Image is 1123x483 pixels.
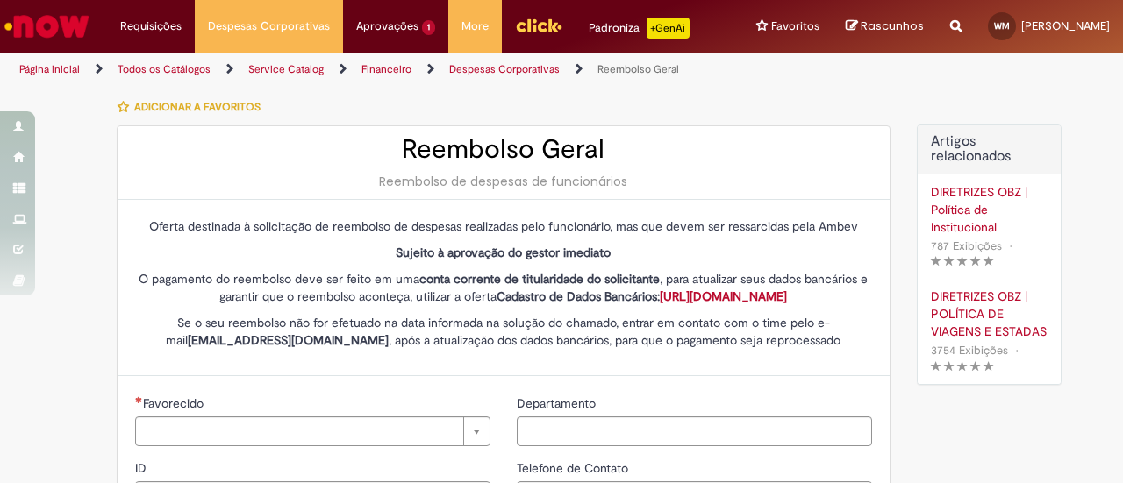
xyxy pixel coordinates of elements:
a: Limpar campo Favorecido [135,416,490,446]
a: Financeiro [361,62,411,76]
p: Se o seu reembolso não for efetuado na data informada na solução do chamado, entrar em contato co... [135,314,872,349]
a: Reembolso Geral [597,62,679,76]
img: ServiceNow [2,9,92,44]
a: Service Catalog [248,62,324,76]
span: Rascunhos [861,18,924,34]
span: Necessários - Favorecido [143,395,207,411]
span: Telefone de Contato [517,460,632,476]
span: Requisições [120,18,182,35]
div: Reembolso de despesas de funcionários [135,173,872,190]
a: Todos os Catálogos [118,62,211,76]
span: WM [994,20,1010,32]
span: Necessários [135,396,143,403]
span: Aprovações [356,18,418,35]
a: DIRETRIZES OBZ | Política de Institucional [931,183,1048,236]
span: ID [135,460,150,476]
ul: Trilhas de página [13,53,735,86]
a: Rascunhos [846,18,924,35]
input: Departamento [517,416,872,446]
a: [URL][DOMAIN_NAME] [660,288,787,304]
a: Despesas Corporativas [449,62,560,76]
span: Adicionar a Favoritos [134,100,261,114]
button: Adicionar a Favoritos [117,89,270,125]
span: [PERSON_NAME] [1021,18,1110,33]
span: 1 [422,20,435,35]
strong: conta corrente de titularidade do solicitante [419,271,660,287]
span: More [461,18,489,35]
div: Padroniza [589,18,690,39]
strong: Sujeito à aprovação do gestor imediato [396,245,611,260]
h3: Artigos relacionados [931,134,1048,165]
span: Departamento [517,395,599,411]
strong: [EMAIL_ADDRESS][DOMAIN_NAME] [188,332,389,348]
a: DIRETRIZES OBZ | POLÍTICA DE VIAGENS E ESTADAS [931,288,1048,340]
a: Página inicial [19,62,80,76]
span: 3754 Exibições [931,343,1008,358]
h2: Reembolso Geral [135,135,872,164]
p: Oferta destinada à solicitação de reembolso de despesas realizadas pelo funcionário, mas que deve... [135,217,872,235]
img: click_logo_yellow_360x200.png [515,12,562,39]
span: • [1005,234,1016,258]
span: 787 Exibições [931,238,1002,253]
span: • [1012,338,1022,362]
span: Favoritos [771,18,819,35]
p: O pagamento do reembolso deve ser feito em uma , para atualizar seus dados bancários e garantir q... [135,270,872,305]
p: +GenAi [647,18,690,39]
strong: Cadastro de Dados Bancários: [497,288,787,304]
span: Despesas Corporativas [208,18,330,35]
